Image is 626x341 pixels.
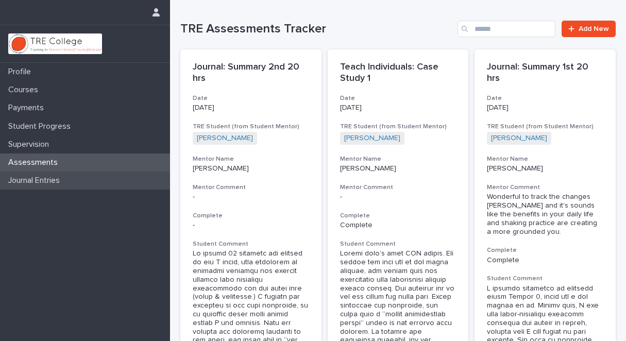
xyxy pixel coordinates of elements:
a: [PERSON_NAME] [344,134,400,143]
h3: Student Comment [487,275,603,283]
h3: Complete [487,246,603,254]
h3: Mentor Name [340,155,456,163]
p: Courses [4,85,46,95]
div: - [340,193,456,201]
span: Add New [579,25,609,32]
h3: Complete [193,212,309,220]
h3: Date [487,94,603,103]
p: Journal: Summary 1st 20 hrs [487,62,603,84]
h3: Mentor Comment [487,183,603,192]
p: Journal: Summary 2nd 20 hrs [193,62,309,84]
p: [DATE] [340,104,456,112]
h3: TRE Student (from Student Mentor) [340,123,456,131]
div: - [193,193,309,201]
a: Add New [562,21,616,37]
a: [PERSON_NAME] [491,134,547,143]
p: - [193,221,309,230]
h3: Date [193,94,309,103]
img: L01RLPSrRaOWR30Oqb5K [8,33,102,54]
h3: Mentor Name [487,155,603,163]
h3: Complete [340,212,456,220]
p: Assessments [4,158,66,167]
p: [PERSON_NAME] [487,164,603,173]
p: Student Progress [4,122,79,131]
input: Search [458,21,555,37]
h3: Mentor Comment [193,183,309,192]
h3: Mentor Name [193,155,309,163]
p: Supervision [4,140,57,149]
h3: Student Comment [193,240,309,248]
h3: Date [340,94,456,103]
p: Complete [340,221,456,230]
h3: Student Comment [340,240,456,248]
p: Payments [4,103,52,113]
p: [PERSON_NAME] [340,164,456,173]
h1: TRE Assessments Tracker [180,22,453,37]
h3: Mentor Comment [340,183,456,192]
p: Profile [4,67,39,77]
h3: TRE Student (from Student Mentor) [487,123,603,131]
p: [PERSON_NAME] [193,164,309,173]
p: [DATE] [487,104,603,112]
h3: TRE Student (from Student Mentor) [193,123,309,131]
div: Wonderful to track the changes [PERSON_NAME] and it's sounds like the benefits in your daily life... [487,193,603,236]
p: Complete [487,256,603,265]
a: [PERSON_NAME] [197,134,253,143]
p: Teach Individuals: Case Study 1 [340,62,456,84]
p: [DATE] [193,104,309,112]
p: Journal Entries [4,176,68,185]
